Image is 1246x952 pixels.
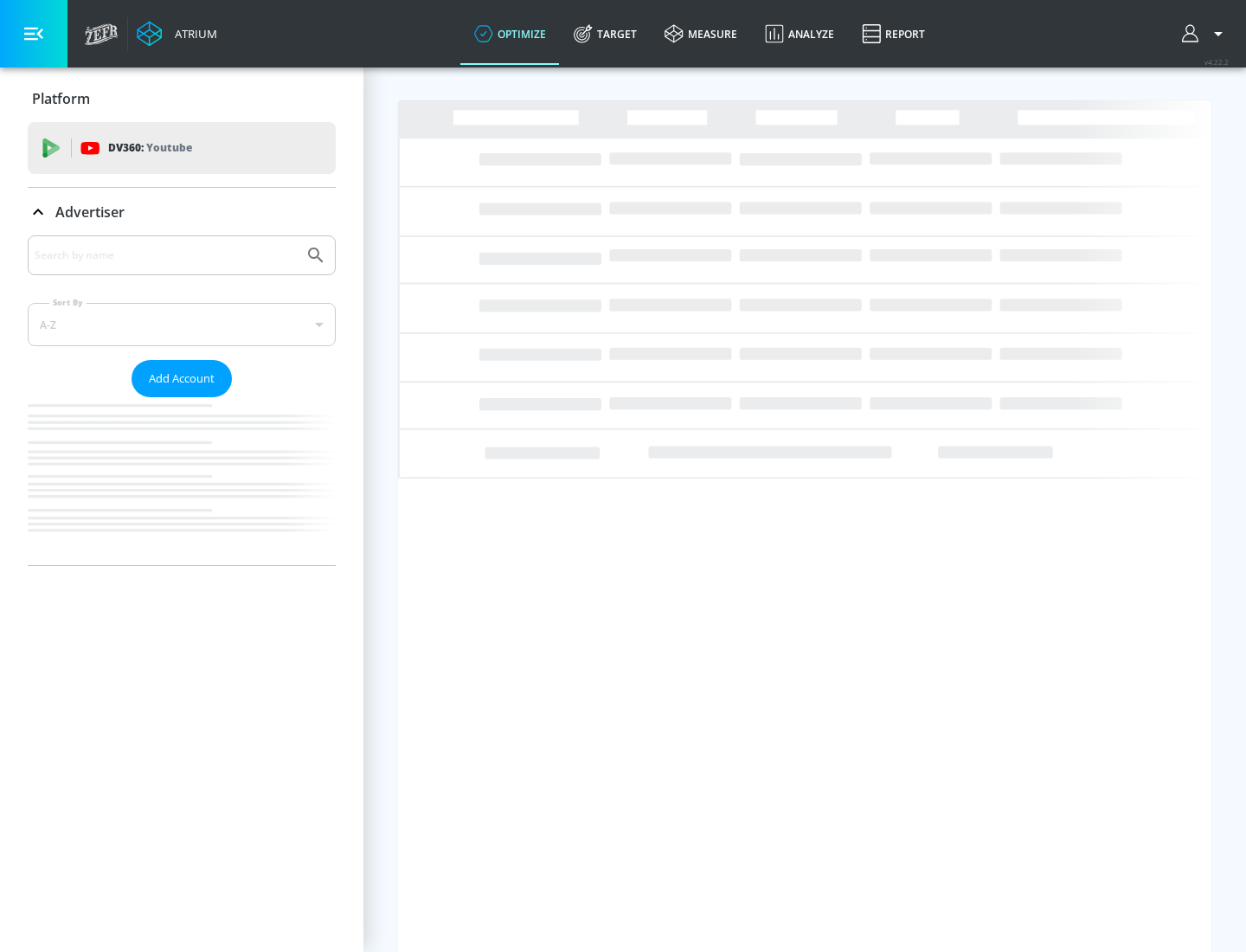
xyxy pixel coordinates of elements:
[28,235,336,565] div: Advertiser
[751,3,848,65] a: Analyze
[35,244,297,267] input: Search by name
[28,74,336,123] div: Platform
[55,203,125,222] p: Advertiser
[149,369,215,389] span: Add Account
[560,3,651,65] a: Target
[28,303,336,346] div: A-Z
[168,26,217,42] div: Atrium
[32,89,90,108] p: Platform
[460,3,560,65] a: optimize
[28,397,336,565] nav: list of Advertiser
[28,122,336,174] div: DV360: Youtube
[108,138,192,158] p: DV360:
[28,188,336,236] div: Advertiser
[848,3,939,65] a: Report
[146,138,192,157] p: Youtube
[49,297,87,308] label: Sort By
[1204,57,1229,67] span: v 4.22.2
[651,3,751,65] a: measure
[132,360,232,397] button: Add Account
[137,21,217,47] a: Atrium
